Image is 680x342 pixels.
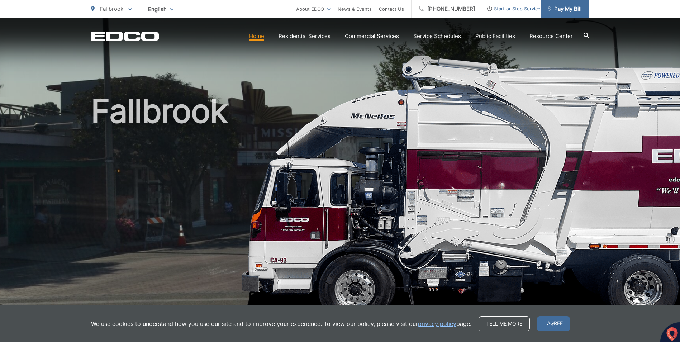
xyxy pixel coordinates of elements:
a: Commercial Services [345,32,399,41]
a: Resource Center [529,32,573,41]
a: Residential Services [279,32,331,41]
span: I agree [537,316,570,331]
span: Fallbrook [100,5,123,12]
a: Home [249,32,264,41]
span: Pay My Bill [548,5,582,13]
a: Contact Us [379,5,404,13]
a: News & Events [338,5,372,13]
span: English [143,3,179,15]
p: We use cookies to understand how you use our site and to improve your experience. To view our pol... [91,319,471,328]
a: Service Schedules [413,32,461,41]
h1: Fallbrook [91,93,589,320]
a: Public Facilities [475,32,515,41]
a: EDCD logo. Return to the homepage. [91,31,159,41]
a: Tell me more [479,316,530,331]
a: About EDCO [296,5,331,13]
a: privacy policy [418,319,456,328]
